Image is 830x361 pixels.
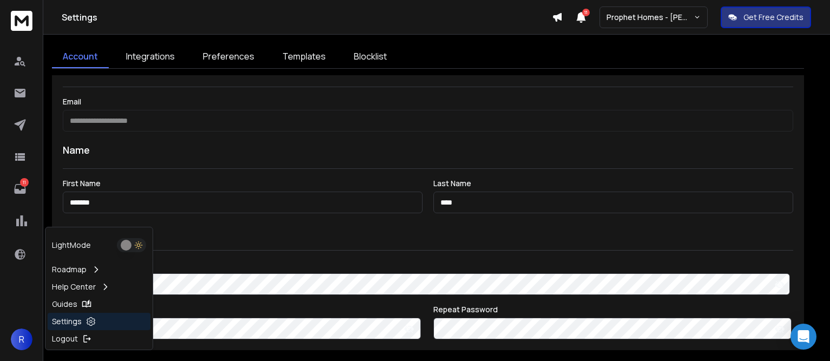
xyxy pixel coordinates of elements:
[63,98,793,106] label: Email
[9,178,31,200] a: 11
[48,278,150,296] a: Help Center
[48,261,150,278] a: Roadmap
[52,299,77,310] p: Guides
[63,180,423,187] label: First Name
[791,324,816,350] div: Open Intercom Messenger
[52,264,87,275] p: Roadmap
[433,306,793,313] label: Repeat Password
[192,45,265,68] a: Preferences
[52,281,96,292] p: Help Center
[52,240,91,251] p: Light Mode
[48,296,150,313] a: Guides
[343,45,398,68] a: Blocklist
[20,178,29,187] p: 11
[115,45,186,68] a: Integrations
[48,313,150,330] a: Settings
[433,180,793,187] label: Last Name
[52,316,82,327] p: Settings
[63,261,793,269] label: Current Password
[582,9,590,16] span: 11
[62,11,552,24] h1: Settings
[63,224,110,239] h1: Password
[63,306,423,313] label: New Password
[63,142,793,157] h1: Name
[52,45,109,68] a: Account
[11,329,32,350] button: R
[721,6,811,28] button: Get Free Credits
[272,45,337,68] a: Templates
[52,333,78,344] p: Logout
[743,12,803,23] p: Get Free Credits
[607,12,694,23] p: Prophet Homes - [PERSON_NAME]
